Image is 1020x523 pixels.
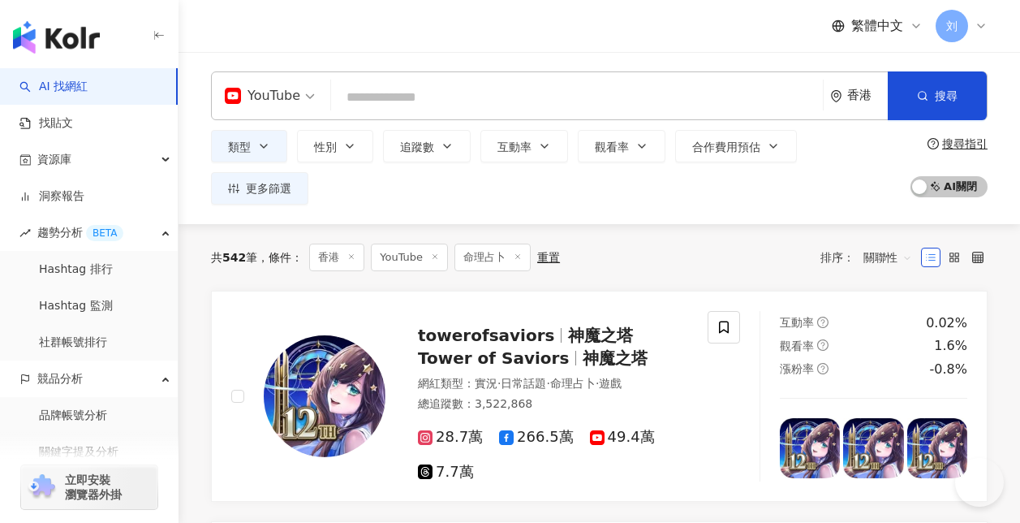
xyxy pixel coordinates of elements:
button: 追蹤數 [383,130,471,162]
div: 重置 [537,251,560,264]
iframe: Help Scout Beacon - Open [955,458,1004,507]
span: 互動率 [780,316,814,329]
button: 搜尋 [888,71,987,120]
button: 性別 [297,130,373,162]
span: YouTube [371,244,448,271]
span: · [596,377,599,390]
span: question-circle [927,138,939,149]
div: 共 筆 [211,251,257,264]
span: 刘 [946,17,958,35]
span: 遊戲 [599,377,622,390]
div: -0.8% [930,361,967,378]
span: question-circle [817,363,828,374]
span: question-circle [817,339,828,351]
img: post-image [843,418,903,478]
span: 日常話題 [501,377,546,390]
span: 實況 [475,377,497,390]
div: 總追蹤數 ： 3,522,868 [418,396,688,413]
span: 漲粉率 [780,362,814,375]
span: 7.7萬 [418,464,474,481]
div: YouTube [225,83,300,109]
span: 香港 [309,244,364,271]
span: rise [19,227,31,239]
a: 找貼文 [19,115,73,132]
span: 命理占卜 [454,244,531,271]
span: 觀看率 [780,339,814,352]
img: post-image [780,418,840,478]
span: 關聯性 [863,244,912,270]
span: 28.7萬 [418,429,483,446]
span: 搜尋 [935,89,958,102]
span: 542 [222,251,246,264]
span: 性別 [314,140,337,153]
div: 網紅類型 ： [418,376,688,392]
span: 條件 ： [257,251,303,264]
span: 繁體中文 [851,17,903,35]
img: KOL Avatar [264,335,385,457]
span: 命理占卜 [550,377,596,390]
a: chrome extension立即安裝 瀏覽器外掛 [21,465,157,509]
span: 49.4萬 [590,429,655,446]
img: chrome extension [26,474,58,500]
button: 類型 [211,130,287,162]
span: · [497,377,501,390]
div: 排序： [820,244,921,270]
a: Hashtag 監測 [39,298,113,314]
span: 趨勢分析 [37,214,123,251]
div: 0.02% [926,314,967,332]
span: 類型 [228,140,251,153]
span: 競品分析 [37,361,83,397]
span: 更多篩選 [246,182,291,195]
img: post-image [907,418,967,478]
div: BETA [86,225,123,241]
span: 立即安裝 瀏覽器外掛 [65,473,122,502]
span: 資源庫 [37,141,71,178]
span: 神魔之塔 [583,348,648,368]
button: 互動率 [480,130,568,162]
div: 香港 [847,89,888,102]
img: logo [13,21,100,54]
a: KOL Avatartowerofsaviors神魔之塔 Tower of Saviors神魔之塔網紅類型：實況·日常話題·命理占卜·遊戲總追蹤數：3,522,86828.7萬266.5萬49.... [211,291,988,502]
span: question-circle [817,317,828,328]
span: 266.5萬 [499,429,574,446]
span: · [546,377,549,390]
div: 搜尋指引 [942,137,988,150]
a: searchAI 找網紅 [19,79,88,95]
span: environment [830,90,842,102]
div: 1.6% [934,337,967,355]
span: 追蹤數 [400,140,434,153]
span: 互動率 [497,140,532,153]
button: 更多篩選 [211,172,308,205]
span: towerofsaviors [418,326,554,345]
button: 觀看率 [578,130,665,162]
a: 社群帳號排行 [39,335,107,351]
button: 合作費用預估 [675,130,797,162]
a: 品牌帳號分析 [39,408,107,424]
span: 觀看率 [595,140,629,153]
a: Hashtag 排行 [39,261,113,278]
span: 合作費用預估 [692,140,760,153]
a: 洞察報告 [19,188,84,205]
